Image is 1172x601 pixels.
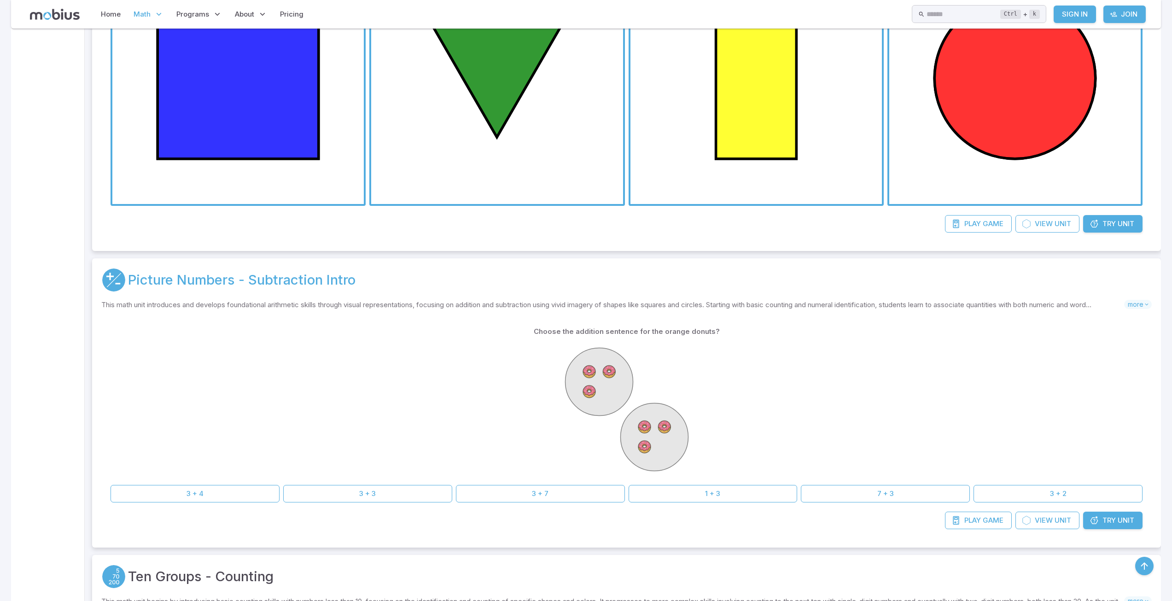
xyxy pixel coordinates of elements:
div: + [1000,9,1040,20]
button: 3 + 2 [974,485,1143,502]
a: Home [98,4,123,25]
a: PlayGame [945,215,1012,233]
span: Unit [1118,515,1134,525]
p: Choose the addition sentence for the orange donuts? [534,327,720,337]
span: Unit [1118,219,1134,229]
span: Game [983,219,1003,229]
span: Play [964,515,981,525]
a: Picture Numbers - Subtraction Intro [128,270,356,290]
span: View [1035,515,1053,525]
p: This math unit introduces and develops foundational arithmetic skills through visual representati... [101,300,1124,310]
span: About [235,9,254,19]
a: Sign In [1054,6,1096,23]
a: TryUnit [1083,512,1143,529]
span: Math [134,9,151,19]
a: ViewUnit [1015,215,1079,233]
a: Join [1103,6,1146,23]
button: 1 + 3 [629,485,798,502]
a: Ten Groups - Counting [128,566,274,587]
button: 3 + 4 [111,485,280,502]
span: Unit [1055,219,1071,229]
a: PlayGame [945,512,1012,529]
span: View [1035,219,1053,229]
span: Play [964,219,981,229]
span: Programs [176,9,209,19]
span: Try [1102,515,1116,525]
span: Try [1102,219,1116,229]
a: ViewUnit [1015,512,1079,529]
span: Game [983,515,1003,525]
button: 7 + 3 [801,485,970,502]
a: TryUnit [1083,215,1143,233]
kbd: Ctrl [1000,10,1021,19]
a: Addition and Subtraction [101,268,126,292]
button: 3 + 7 [456,485,625,502]
kbd: k [1029,10,1040,19]
button: 3 + 3 [283,485,452,502]
a: Pricing [277,4,306,25]
a: Place Value [101,564,126,589]
span: Unit [1055,515,1071,525]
